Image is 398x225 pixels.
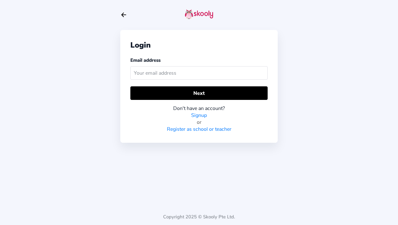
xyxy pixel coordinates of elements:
div: Login [130,40,268,50]
div: Don't have an account? [130,105,268,112]
img: skooly-logo.png [185,9,213,19]
label: Email address [130,57,161,63]
div: or [130,119,268,126]
a: Signup [191,112,207,119]
button: arrow back outline [120,11,127,18]
button: Next [130,86,268,100]
a: Register as school or teacher [167,126,231,133]
input: Your email address [130,66,268,80]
